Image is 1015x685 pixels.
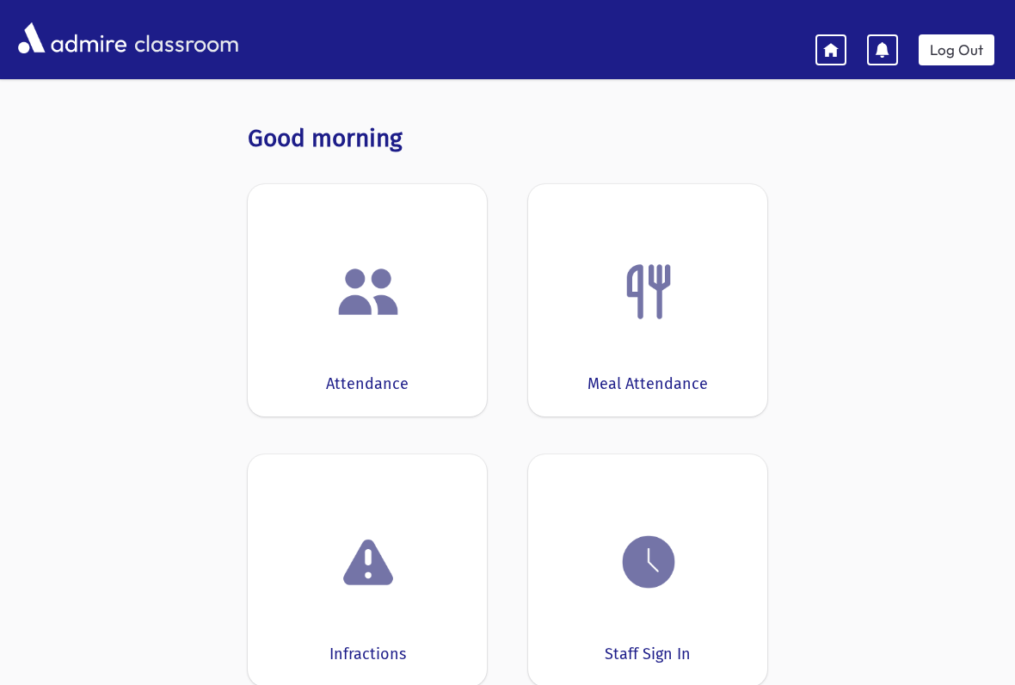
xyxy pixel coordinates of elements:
img: exclamation.png [335,533,401,598]
div: Infractions [329,643,406,666]
h3: Good morning [248,124,767,153]
img: users.png [335,259,401,324]
img: Fork.png [616,259,681,324]
span: classroom [131,15,239,61]
div: Staff Sign In [605,643,691,666]
img: AdmirePro [14,18,131,58]
div: Meal Attendance [587,373,708,396]
img: clock.png [616,529,681,595]
div: Attendance [326,373,409,396]
a: Log Out [919,34,994,65]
